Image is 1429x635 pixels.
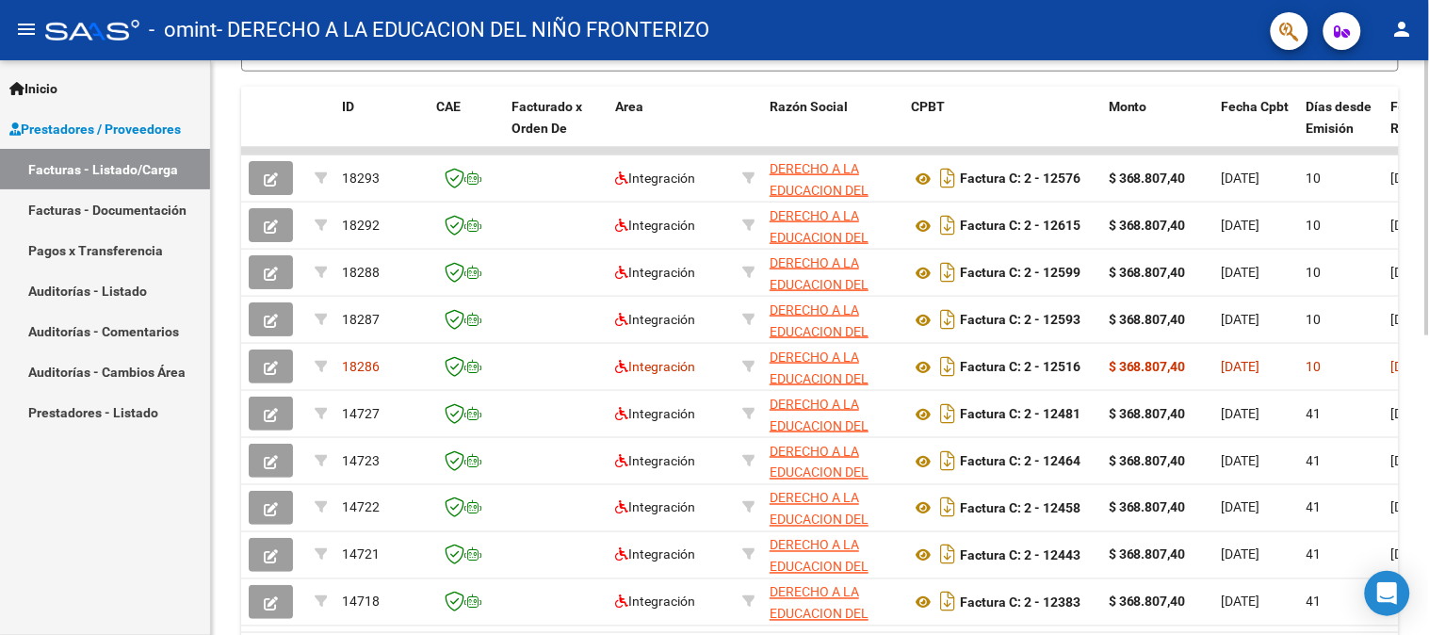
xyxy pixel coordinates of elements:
[1222,359,1260,374] span: [DATE]
[615,359,695,374] span: Integración
[770,397,884,455] span: DERECHO A LA EDUCACION DEL NIÑO FRONTERIZO
[334,87,429,170] datatable-header-cell: ID
[935,257,960,287] i: Descargar documento
[342,171,380,186] span: 18293
[770,205,896,245] div: 30678688092
[770,208,884,267] span: DERECHO A LA EDUCACION DEL NIÑO FRONTERIZO
[342,99,354,114] span: ID
[1222,218,1260,233] span: [DATE]
[935,399,960,429] i: Descargar documento
[615,500,695,515] span: Integración
[436,99,461,114] span: CAE
[1109,453,1186,468] strong: $ 368.807,40
[960,360,1080,375] strong: Factura C: 2 - 12516
[935,540,960,570] i: Descargar documento
[1214,87,1299,170] datatable-header-cell: Fecha Cpbt
[149,9,217,51] span: - omint
[615,265,695,280] span: Integración
[960,266,1080,281] strong: Factura C: 2 - 12599
[1307,171,1322,186] span: 10
[1222,171,1260,186] span: [DATE]
[935,210,960,240] i: Descargar documento
[770,488,896,528] div: 30678688092
[1307,500,1322,515] span: 41
[770,350,884,408] span: DERECHO A LA EDUCACION DEL NIÑO FRONTERIZO
[615,453,695,468] span: Integración
[1307,265,1322,280] span: 10
[1109,406,1186,421] strong: $ 368.807,40
[903,87,1101,170] datatable-header-cell: CPBT
[1109,359,1186,374] strong: $ 368.807,40
[770,347,896,386] div: 30678688092
[1307,218,1322,233] span: 10
[504,87,608,170] datatable-header-cell: Facturado x Orden De
[935,587,960,617] i: Descargar documento
[342,500,380,515] span: 14722
[342,406,380,421] span: 14727
[770,491,884,549] span: DERECHO A LA EDUCACION DEL NIÑO FRONTERIZO
[1109,547,1186,562] strong: $ 368.807,40
[960,313,1080,328] strong: Factura C: 2 - 12593
[1365,571,1410,616] div: Open Intercom Messenger
[615,218,695,233] span: Integración
[770,99,848,114] span: Razón Social
[770,158,896,198] div: 30678688092
[960,548,1080,563] strong: Factura C: 2 - 12443
[429,87,504,170] datatable-header-cell: CAE
[1222,547,1260,562] span: [DATE]
[1222,99,1290,114] span: Fecha Cpbt
[615,312,695,327] span: Integración
[342,594,380,610] span: 14718
[770,535,896,575] div: 30678688092
[935,304,960,334] i: Descargar documento
[342,312,380,327] span: 18287
[770,255,884,314] span: DERECHO A LA EDUCACION DEL NIÑO FRONTERIZO
[960,407,1080,422] strong: Factura C: 2 - 12481
[9,119,181,139] span: Prestadores / Proveedores
[1307,594,1322,610] span: 41
[615,171,695,186] span: Integración
[770,252,896,292] div: 30678688092
[1222,265,1260,280] span: [DATE]
[1109,500,1186,515] strong: $ 368.807,40
[1109,594,1186,610] strong: $ 368.807,40
[935,351,960,382] i: Descargar documento
[960,454,1080,469] strong: Factura C: 2 - 12464
[960,219,1080,234] strong: Factura C: 2 - 12615
[1222,312,1260,327] span: [DATE]
[1222,594,1260,610] span: [DATE]
[1109,171,1186,186] strong: $ 368.807,40
[1307,406,1322,421] span: 41
[1307,312,1322,327] span: 10
[1222,500,1260,515] span: [DATE]
[1109,99,1147,114] span: Monto
[960,501,1080,516] strong: Factura C: 2 - 12458
[9,78,57,99] span: Inicio
[935,446,960,476] i: Descargar documento
[342,547,380,562] span: 14721
[615,406,695,421] span: Integración
[1109,312,1186,327] strong: $ 368.807,40
[1222,406,1260,421] span: [DATE]
[512,99,582,136] span: Facturado x Orden De
[1222,453,1260,468] span: [DATE]
[1109,218,1186,233] strong: $ 368.807,40
[1307,359,1322,374] span: 10
[935,163,960,193] i: Descargar documento
[770,302,884,361] span: DERECHO A LA EDUCACION DEL NIÑO FRONTERIZO
[1109,265,1186,280] strong: $ 368.807,40
[615,99,643,114] span: Area
[1307,99,1372,136] span: Días desde Emisión
[1101,87,1214,170] datatable-header-cell: Monto
[342,453,380,468] span: 14723
[615,547,695,562] span: Integración
[608,87,735,170] datatable-header-cell: Area
[762,87,903,170] datatable-header-cell: Razón Social
[770,441,896,480] div: 30678688092
[960,595,1080,611] strong: Factura C: 2 - 12383
[960,171,1080,187] strong: Factura C: 2 - 12576
[770,538,884,596] span: DERECHO A LA EDUCACION DEL NIÑO FRONTERIZO
[342,218,380,233] span: 18292
[15,18,38,41] mat-icon: menu
[770,161,884,220] span: DERECHO A LA EDUCACION DEL NIÑO FRONTERIZO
